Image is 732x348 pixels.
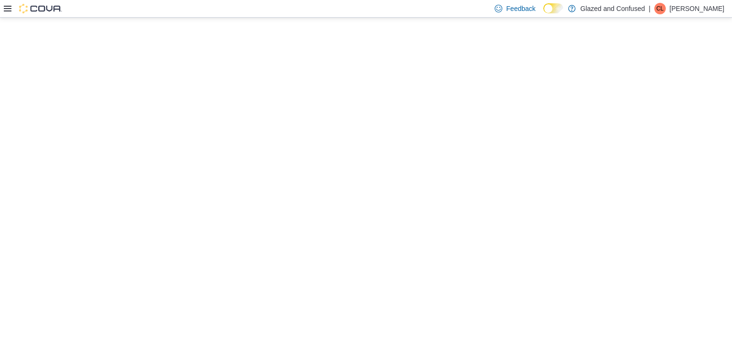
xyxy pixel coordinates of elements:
[649,3,651,14] p: |
[543,13,544,14] span: Dark Mode
[19,4,62,13] img: Cova
[543,3,563,13] input: Dark Mode
[506,4,535,13] span: Feedback
[654,3,666,14] div: Chad Lacy
[580,3,645,14] p: Glazed and Confused
[670,3,724,14] p: [PERSON_NAME]
[656,3,663,14] span: CL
